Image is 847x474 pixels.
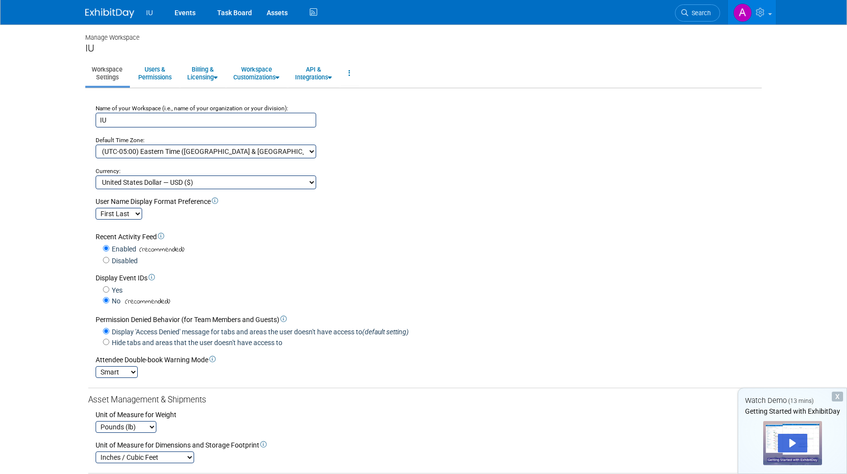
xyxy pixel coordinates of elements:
i: (default setting) [362,328,409,336]
img: ExhibitDay [85,8,134,18]
div: Unit of Measure for Dimensions and Storage Footprint [96,440,759,450]
div: Watch Demo [738,396,847,406]
div: Asset Management & Shipments [88,394,759,406]
img: Anita Wan [733,3,752,22]
span: (recommended) [122,297,170,307]
a: Users &Permissions [132,61,178,85]
div: User Name Display Format Preference [96,197,759,206]
label: Yes [109,285,123,295]
span: (recommended) [136,245,184,255]
div: IU [85,42,762,54]
label: Hide tabs and areas that the user doesn't have access to [109,338,282,348]
div: Recent Activity Feed [96,232,759,242]
small: Default Time Zone: [96,137,145,144]
label: No [109,296,121,306]
div: Display Event IDs [96,273,759,283]
label: Enabled [109,244,136,254]
div: Getting Started with ExhibitDay [738,406,847,416]
small: Name of your Workspace (i.e., name of your organization or your division): [96,105,288,112]
label: Disabled [109,256,138,266]
a: WorkspaceCustomizations [227,61,286,85]
div: Permission Denied Behavior (for Team Members and Guests) [96,315,759,324]
span: IU [146,9,153,17]
input: Name of your organization [96,113,316,127]
div: Unit of Measure for Weight [96,410,759,420]
span: Search [688,9,711,17]
span: (13 mins) [788,398,814,404]
a: WorkspaceSettings [85,61,129,85]
label: Display 'Access Denied' message for tabs and areas the user doesn't have access to [109,327,409,337]
a: Search [675,4,720,22]
a: Billing &Licensing [181,61,224,85]
div: Dismiss [832,392,843,401]
small: Currency: [96,168,121,175]
div: Manage Workspace [85,25,762,42]
div: Play [778,434,807,452]
a: API &Integrations [289,61,338,85]
div: Attendee Double-book Warning Mode [96,355,759,365]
